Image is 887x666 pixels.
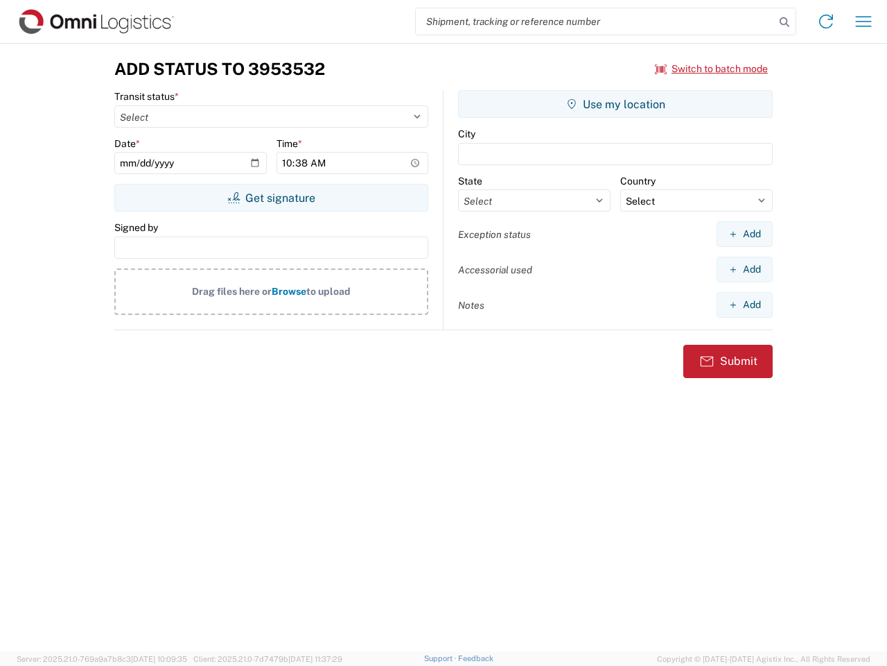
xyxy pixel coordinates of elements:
[458,299,484,311] label: Notes
[458,264,532,276] label: Accessorial used
[193,655,342,663] span: Client: 2025.21.0-7d7479b
[458,128,475,140] label: City
[424,654,459,663] a: Support
[458,90,773,118] button: Use my location
[306,286,351,297] span: to upload
[458,228,531,241] label: Exception status
[114,59,325,79] h3: Add Status to 3953532
[114,221,158,234] label: Signed by
[458,175,482,187] label: State
[655,58,768,80] button: Switch to batch mode
[17,655,187,663] span: Server: 2025.21.0-769a9a7b8c3
[683,345,773,378] button: Submit
[620,175,656,187] label: Country
[114,90,179,103] label: Transit status
[458,654,493,663] a: Feedback
[114,184,428,212] button: Get signature
[276,137,302,150] label: Time
[717,221,773,247] button: Add
[114,137,140,150] label: Date
[416,8,775,35] input: Shipment, tracking or reference number
[272,286,306,297] span: Browse
[657,653,870,665] span: Copyright © [DATE]-[DATE] Agistix Inc., All Rights Reserved
[717,257,773,282] button: Add
[131,655,187,663] span: [DATE] 10:09:35
[288,655,342,663] span: [DATE] 11:37:29
[717,292,773,318] button: Add
[192,286,272,297] span: Drag files here or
